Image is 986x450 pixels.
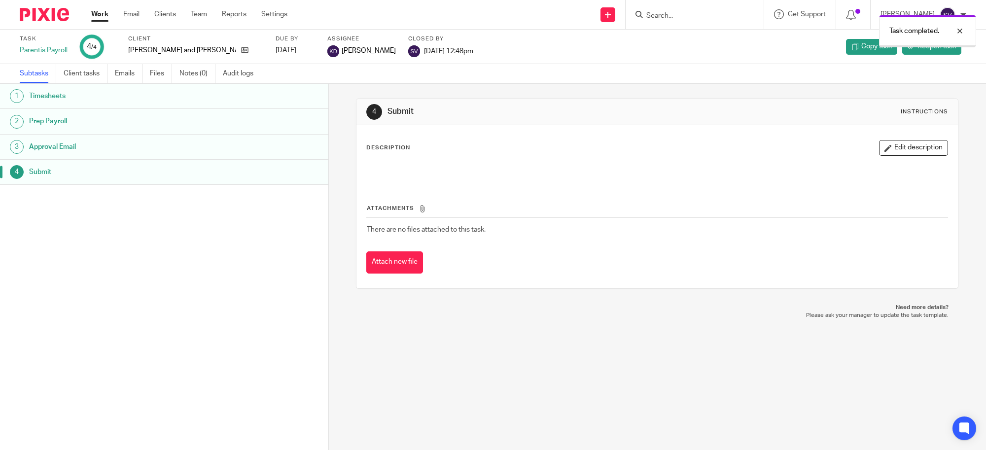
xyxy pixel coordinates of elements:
[276,35,315,43] label: Due by
[10,89,24,103] div: 1
[222,9,246,19] a: Reports
[901,108,948,116] div: Instructions
[64,64,107,83] a: Client tasks
[276,45,315,55] div: [DATE]
[327,35,396,43] label: Assignee
[879,140,948,156] button: Edit description
[387,106,678,117] h1: Submit
[889,26,939,36] p: Task completed.
[179,64,215,83] a: Notes (0)
[10,165,24,179] div: 4
[366,144,410,152] p: Description
[115,64,142,83] a: Emails
[327,45,339,57] img: svg%3E
[940,7,955,23] img: svg%3E
[366,104,382,120] div: 4
[29,89,222,104] h1: Timesheets
[150,64,172,83] a: Files
[191,9,207,19] a: Team
[367,206,414,211] span: Attachments
[223,64,261,83] a: Audit logs
[29,139,222,154] h1: Approval Email
[342,46,396,56] span: [PERSON_NAME]
[408,45,420,57] img: svg%3E
[367,226,486,233] span: There are no files attached to this task.
[154,9,176,19] a: Clients
[366,304,949,312] p: Need more details?
[10,140,24,154] div: 3
[128,35,263,43] label: Client
[128,45,236,55] p: [PERSON_NAME] and [PERSON_NAME]
[29,165,222,179] h1: Submit
[29,114,222,129] h1: Prep Payroll
[366,251,423,274] button: Attach new file
[20,8,69,21] img: Pixie
[20,35,68,43] label: Task
[10,115,24,129] div: 2
[87,41,97,52] div: 4
[123,9,140,19] a: Email
[261,9,287,19] a: Settings
[20,64,56,83] a: Subtasks
[20,45,68,55] div: Parentis Payroll
[91,9,108,19] a: Work
[424,47,473,54] span: [DATE] 12:48pm
[408,35,473,43] label: Closed by
[91,44,97,50] small: /4
[366,312,949,319] p: Please ask your manager to update the task template.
